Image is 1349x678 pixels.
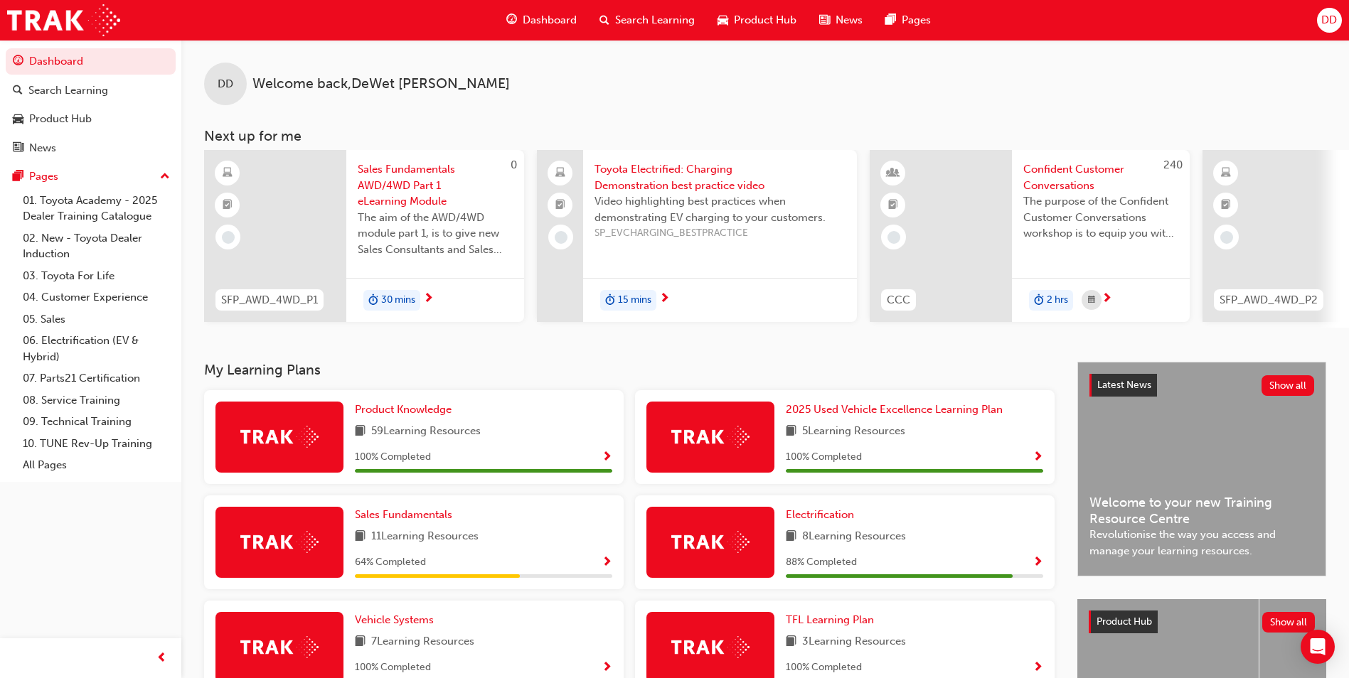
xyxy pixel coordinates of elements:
[17,190,176,227] a: 01. Toyota Academy - 2025 Dealer Training Catalogue
[495,6,588,35] a: guage-iconDashboard
[1034,291,1044,310] span: duration-icon
[358,161,513,210] span: Sales Fundamentals AWD/4WD Part 1 eLearning Module
[786,660,862,676] span: 100 % Completed
[221,292,318,308] span: SFP_AWD_4WD_P1
[6,77,176,104] a: Search Learning
[355,660,431,676] span: 100 % Completed
[355,612,439,628] a: Vehicle Systems
[29,168,58,185] div: Pages
[1262,612,1316,633] button: Show all
[870,150,1190,322] a: 240CCCConfident Customer ConversationsThe purpose of the Confident Customer Conversations worksho...
[594,225,846,242] span: SP_EVCHARGING_BESTPRACTICE
[17,454,176,476] a: All Pages
[902,12,931,28] span: Pages
[659,293,670,306] span: next-icon
[1163,158,1183,171] span: 240
[29,111,92,127] div: Product Hub
[1301,630,1335,664] div: Open Intercom Messenger
[594,161,846,193] span: Toyota Electrified: Charging Demonstration best practice video
[874,6,942,35] a: pages-iconPages
[17,411,176,433] a: 09. Technical Training
[381,292,415,308] span: 30 mins
[808,6,874,35] a: news-iconNews
[28,82,108,99] div: Search Learning
[594,193,846,225] span: Video highlighting best practices when demonstrating EV charging to your customers.
[602,556,612,569] span: Show Progress
[786,508,854,521] span: Electrification
[355,508,452,521] span: Sales Fundamentals
[17,367,176,389] a: 07. Parts21 Certification
[1047,292,1068,308] span: 2 hrs
[802,423,905,441] span: 5 Learning Resources
[537,150,857,322] a: Toyota Electrified: Charging Demonstration best practice videoVideo highlighting best practices w...
[734,12,796,28] span: Product Hub
[17,308,176,330] a: 05. Sales
[240,636,319,658] img: Trak
[17,389,176,411] a: 08. Service Training
[836,12,863,28] span: News
[1089,374,1314,397] a: Latest NewsShow all
[555,231,567,244] span: learningRecordVerb_NONE-icon
[1033,451,1043,464] span: Show Progress
[786,402,1008,418] a: 2025 Used Vehicle Excellence Learning Plan
[204,150,524,322] a: 0SFP_AWD_4WD_P1Sales Fundamentals AWD/4WD Part 1 eLearning ModuleThe aim of the AWD/4WD module pa...
[13,85,23,97] span: search-icon
[355,613,434,626] span: Vehicle Systems
[252,76,510,92] span: Welcome back , DeWet [PERSON_NAME]
[355,507,458,523] a: Sales Fundamentals
[240,531,319,553] img: Trak
[13,113,23,126] span: car-icon
[6,45,176,163] button: DashboardSearch LearningProduct HubNews
[1097,379,1151,391] span: Latest News
[671,426,750,448] img: Trak
[223,164,233,183] span: learningResourceType_ELEARNING-icon
[355,528,366,546] span: book-icon
[1097,615,1152,628] span: Product Hub
[786,528,796,546] span: book-icon
[29,140,56,156] div: News
[602,659,612,677] button: Show Progress
[718,11,728,29] span: car-icon
[223,196,233,215] span: booktick-icon
[786,423,796,441] span: book-icon
[1089,527,1314,559] span: Revolutionise the way you access and manage your learning resources.
[1033,662,1043,674] span: Show Progress
[1089,495,1314,527] span: Welcome to your new Training Resource Centre
[786,612,880,628] a: TFL Learning Plan
[355,423,366,441] span: book-icon
[786,554,857,571] span: 88 % Completed
[602,448,612,466] button: Show Progress
[1220,292,1318,308] span: SFP_AWD_4WD_P2
[371,423,481,441] span: 59 Learning Resources
[802,528,906,546] span: 8 Learning Resources
[13,142,23,155] span: news-icon
[218,76,233,92] span: DD
[511,158,517,171] span: 0
[786,633,796,651] span: book-icon
[671,531,750,553] img: Trak
[1033,659,1043,677] button: Show Progress
[602,451,612,464] span: Show Progress
[555,164,565,183] span: laptop-icon
[371,633,474,651] span: 7 Learning Resources
[819,11,830,29] span: news-icon
[371,528,479,546] span: 11 Learning Resources
[786,403,1003,416] span: 2025 Used Vehicle Excellence Learning Plan
[355,633,366,651] span: book-icon
[1102,293,1112,306] span: next-icon
[555,196,565,215] span: booktick-icon
[1089,610,1315,633] a: Product HubShow all
[355,403,452,416] span: Product Knowledge
[181,128,1349,144] h3: Next up for me
[358,210,513,258] span: The aim of the AWD/4WD module part 1, is to give new Sales Consultants and Sales Professionals an...
[7,4,120,36] a: Trak
[6,106,176,132] a: Product Hub
[13,171,23,183] span: pages-icon
[802,633,906,651] span: 3 Learning Resources
[17,227,176,265] a: 02. New - Toyota Dealer Induction
[602,662,612,674] span: Show Progress
[1262,375,1315,396] button: Show all
[355,402,457,418] a: Product Knowledge
[1221,196,1231,215] span: booktick-icon
[887,292,910,308] span: CCC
